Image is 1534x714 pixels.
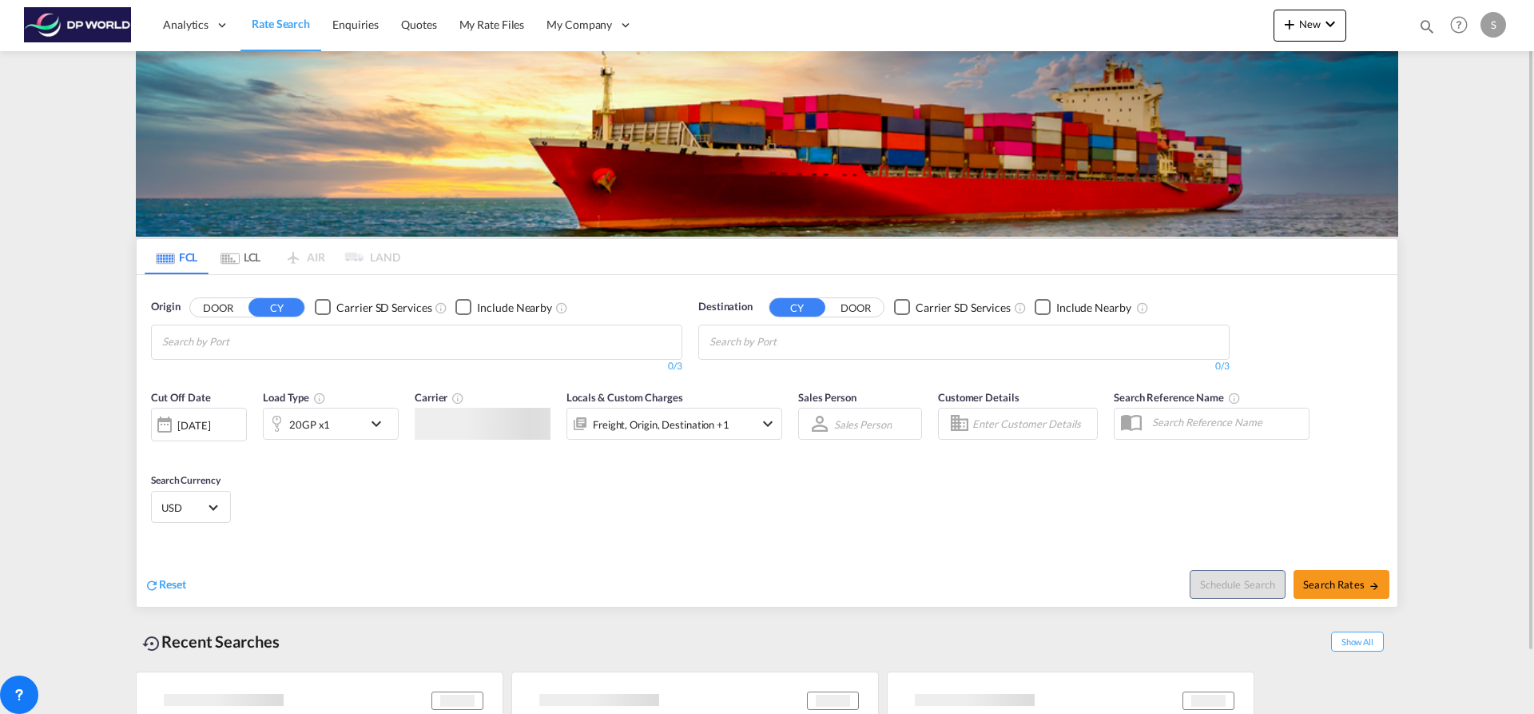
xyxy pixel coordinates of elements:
[1136,301,1149,314] md-icon: Unchecked: Ignores neighbouring ports when fetching rates.Checked : Includes neighbouring ports w...
[252,17,310,30] span: Rate Search
[315,299,431,316] md-checkbox: Checkbox No Ink
[137,275,1397,607] div: OriginDOOR CY Checkbox No InkUnchecked: Search for CY (Container Yard) services for all selected ...
[435,301,447,314] md-icon: Unchecked: Search for CY (Container Yard) services for all selected carriers.Checked : Search for...
[455,299,552,316] md-checkbox: Checkbox No Ink
[1331,632,1384,652] span: Show All
[709,329,861,355] input: Chips input.
[24,7,132,43] img: c08ca190194411f088ed0f3ba295208c.png
[145,239,400,274] md-pagination-wrapper: Use the left and right arrow keys to navigate between tabs
[263,408,399,440] div: 20GP x1icon-chevron-down
[546,17,612,33] span: My Company
[136,624,286,660] div: Recent Searches
[159,577,186,591] span: Reset
[145,239,209,274] md-tab-item: FCL
[1014,301,1027,314] md-icon: Unchecked: Search for CY (Container Yard) services for all selected carriers.Checked : Search for...
[1056,300,1131,316] div: Include Nearby
[313,392,326,405] md-icon: icon-information-outline
[209,239,272,274] md-tab-item: LCL
[1114,391,1241,404] span: Search Reference Name
[698,299,753,315] span: Destination
[160,325,320,355] md-chips-wrap: Chips container with autocompletion. Enter the text area, type text to search, and then use the u...
[336,300,431,316] div: Carrier SD Services
[151,360,682,373] div: 0/3
[151,474,221,486] span: Search Currency
[1418,18,1436,35] md-icon: icon-magnify
[566,408,782,440] div: Freight Origin Destination Factory Stuffingicon-chevron-down
[1480,12,1506,38] div: S
[163,17,209,33] span: Analytics
[145,576,186,594] div: icon-refreshReset
[151,299,180,315] span: Origin
[758,414,777,433] md-icon: icon-chevron-down
[190,298,246,317] button: DOOR
[142,634,161,653] md-icon: icon-backup-restore
[160,496,222,519] md-select: Select Currency: $ USDUnited States Dollar
[1369,580,1380,592] md-icon: icon-arrow-right
[828,298,884,317] button: DOOR
[162,329,314,355] input: Chips input.
[151,408,247,441] div: [DATE]
[1144,410,1309,434] input: Search Reference Name
[136,51,1398,237] img: LCL+%26+FCL+BACKGROUND.png
[1035,299,1131,316] md-checkbox: Checkbox No Ink
[769,298,825,317] button: CY
[145,578,159,592] md-icon: icon-refresh
[698,360,1230,373] div: 0/3
[332,18,379,31] span: Enquiries
[798,391,856,404] span: Sales Person
[833,413,893,436] md-select: Sales Person
[1280,18,1340,30] span: New
[1321,14,1340,34] md-icon: icon-chevron-down
[367,414,394,433] md-icon: icon-chevron-down
[459,18,525,31] span: My Rate Files
[555,301,568,314] md-icon: Unchecked: Ignores neighbouring ports when fetching rates.Checked : Includes neighbouring ports w...
[894,299,1011,316] md-checkbox: Checkbox No Ink
[1418,18,1436,42] div: icon-magnify
[566,391,683,404] span: Locals & Custom Charges
[248,298,304,317] button: CY
[593,413,729,436] div: Freight Origin Destination Factory Stuffing
[707,325,868,355] md-chips-wrap: Chips container with autocompletion. Enter the text area, type text to search, and then use the u...
[177,418,210,433] div: [DATE]
[1274,10,1346,42] button: icon-plus 400-fgNewicon-chevron-down
[1445,11,1472,38] span: Help
[451,392,464,405] md-icon: The selected Trucker/Carrierwill be displayed in the rate results If the rates are from another f...
[289,413,330,436] div: 20GP x1
[972,412,1092,436] input: Enter Customer Details
[1294,570,1389,599] button: Search Ratesicon-arrow-right
[938,391,1019,404] span: Customer Details
[161,501,206,515] span: USD
[1303,578,1380,591] span: Search Rates
[401,18,436,31] span: Quotes
[263,391,326,404] span: Load Type
[151,440,163,461] md-datepicker: Select
[1190,570,1286,599] button: Note: By default Schedule search will only considerorigin ports, destination ports and cut off da...
[151,391,211,404] span: Cut Off Date
[1228,392,1241,405] md-icon: Your search will be saved by the below given name
[477,300,552,316] div: Include Nearby
[415,391,464,404] span: Carrier
[1280,14,1299,34] md-icon: icon-plus 400-fg
[916,300,1011,316] div: Carrier SD Services
[1445,11,1480,40] div: Help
